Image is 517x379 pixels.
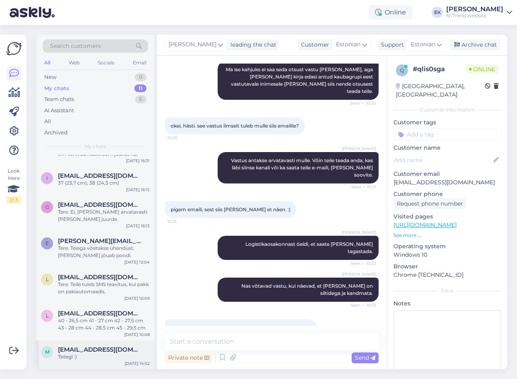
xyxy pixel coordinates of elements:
[46,313,49,319] span: l
[241,283,374,296] span: Nas võtavad vastu, kui näevad, et [PERSON_NAME] on siltidega ja kandmata.
[393,170,501,178] p: Customer email
[446,12,503,19] div: N-Trend website
[393,287,501,295] div: Extra
[169,40,216,49] span: [PERSON_NAME]
[50,42,101,50] span: Search customers
[336,40,360,49] span: Estonian
[393,262,501,271] p: Browser
[446,6,503,12] div: [PERSON_NAME]
[342,271,376,277] span: [PERSON_NAME]
[393,242,501,251] p: Operating system
[131,58,148,68] div: Email
[44,95,74,103] div: Team chats
[378,41,404,49] div: Support
[393,251,501,259] p: Windows 10
[58,172,142,179] span: ivetuks17@inbox.lv
[346,184,376,190] span: Seen ✓ 10:21
[6,196,21,204] div: 2 / 3
[167,135,198,141] span: 10:20
[411,40,435,49] span: Estonian
[393,144,501,152] p: Customer name
[171,206,290,212] span: pigem emaili, sest siis [PERSON_NAME] et näen. :)
[126,223,150,229] div: [DATE] 16:13
[167,218,198,225] span: 10:21
[44,73,56,81] div: New
[135,73,146,81] div: 0
[346,100,376,106] span: Seen ✓ 10:20
[342,229,376,235] span: [PERSON_NAME]
[126,158,150,164] div: [DATE] 16:31
[45,204,49,210] span: G
[393,271,501,279] p: Chrome [TECHNICAL_ID]
[226,66,374,94] span: Ma ise kahjuks ei saa seda otsust vastu [PERSON_NAME], aga [PERSON_NAME] kirja edasi antud kaubag...
[466,65,498,74] span: Online
[46,175,48,181] span: i
[58,317,150,332] div: 40 - 26,5 cm 41 - 27 cm 42 - 27,5 cm 43 - 28 cm 44 - 28,5 cm 45 - 29,5 cm
[135,95,146,103] div: 6
[393,232,501,239] p: See more ...
[393,128,501,140] input: Add a tag
[58,245,150,259] div: Tere. Teiega võetakse ühendust, [PERSON_NAME] jõuab poodi.
[171,123,299,129] span: okei, hästi. see vastus ilmselt tuleb mulle siis emailile?
[58,237,142,245] span: ernest.martinsons@gmail.com
[245,241,374,254] span: Logistikaosakonnast öeldi, et saate [PERSON_NAME] tagastada.
[58,208,150,223] div: Tere. Ei, [PERSON_NAME] arvatavasti [PERSON_NAME] juurde.
[44,117,51,126] div: All
[58,353,150,360] div: Teilegi :)
[44,84,69,93] div: My chats
[342,146,376,152] span: [PERSON_NAME]
[46,276,49,282] span: l
[432,7,443,18] div: EK
[346,302,376,308] span: Seen ✓ 10:33
[393,212,501,221] p: Visited pages
[346,260,376,266] span: Seen ✓ 10:32
[44,129,68,137] div: Archived
[124,259,150,265] div: [DATE] 12:04
[393,221,457,229] a: [URL][DOMAIN_NAME]
[400,67,404,73] span: q
[58,274,142,281] span: laurule@inbox.lv
[227,41,276,49] div: leading the chat
[96,58,116,68] div: Socials
[446,6,512,19] a: [PERSON_NAME]N-Trend website
[84,143,106,150] span: My chats
[393,198,466,209] div: Request phone number
[396,82,485,99] div: [GEOGRAPHIC_DATA], [GEOGRAPHIC_DATA]
[165,352,212,363] div: Private note
[355,354,375,361] span: Send
[58,310,142,317] span: liislopsik44@gmail.com
[394,156,492,165] input: Add name
[134,84,146,93] div: 11
[126,187,150,193] div: [DATE] 16:15
[67,58,81,68] div: Web
[393,299,501,308] p: Notes
[449,39,500,50] div: Archive chat
[6,167,21,204] div: Look Here
[393,190,501,198] p: Customer phone
[58,179,150,187] div: 37 (23,7 cm), 38 (24,3 cm)
[413,64,466,74] div: # qlis0sga
[393,118,501,127] p: Customer tags
[298,41,329,49] div: Customer
[58,281,150,295] div: Tere. Teile tuleb SMS teavitus, kui pakk on pakiautomaadis.
[125,360,150,367] div: [DATE] 14:52
[124,295,150,301] div: [DATE] 10:09
[171,325,311,331] span: oh väga hästi. Kas viin kauplusesse või saadan automaati?
[44,107,74,115] div: AI Assistant
[6,41,22,56] img: Askly Logo
[43,58,52,68] div: All
[231,157,374,178] span: Vastus antakse arvatavasti mulle. Võin teile teada anda, kas läbi siinse kanali või ka saata teil...
[45,349,49,355] span: m
[393,106,501,113] div: Customer information
[58,201,142,208] span: Gretelukas97@gmail.com
[124,332,150,338] div: [DATE] 10:08
[393,178,501,187] p: [EMAIL_ADDRESS][DOMAIN_NAME]
[45,240,49,246] span: e
[58,346,142,353] span: martinraud@gmail.com
[369,5,412,20] div: Online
